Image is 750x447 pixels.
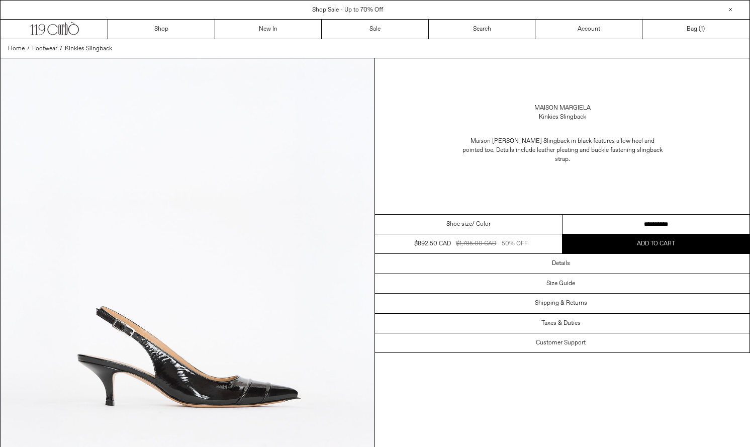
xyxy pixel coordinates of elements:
span: 1 [701,25,703,33]
a: Footwear [32,44,57,53]
span: Footwear [32,45,57,53]
span: Home [8,45,25,53]
span: Shoe size [446,220,472,229]
p: Maison [PERSON_NAME] Slingback in black features a low heel and pointed toe. Details include leat... [462,132,663,169]
span: / Color [472,220,491,229]
h3: Customer Support [536,339,586,346]
span: ) [701,25,705,34]
a: Shop [108,20,215,39]
h3: Taxes & Duties [541,320,581,327]
a: Sale [322,20,429,39]
span: / [60,44,62,53]
a: Search [429,20,536,39]
a: Kinkies Slingback [65,44,112,53]
a: Home [8,44,25,53]
a: Bag () [642,20,749,39]
a: Account [535,20,642,39]
span: Kinkies Slingback [65,45,112,53]
a: Maison Margiela [534,104,591,113]
h3: Shipping & Returns [535,300,587,307]
div: $892.50 CAD [414,239,451,248]
div: 50% OFF [502,239,528,248]
span: / [27,44,30,53]
a: New In [215,20,322,39]
h3: Size Guide [546,280,575,287]
div: $1,785.00 CAD [456,239,496,248]
span: Add to cart [637,240,675,248]
button: Add to cart [562,234,750,253]
a: Shop Sale - Up to 70% Off [312,6,383,14]
h3: Details [552,260,570,267]
div: Kinkies Slingback [539,113,586,122]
